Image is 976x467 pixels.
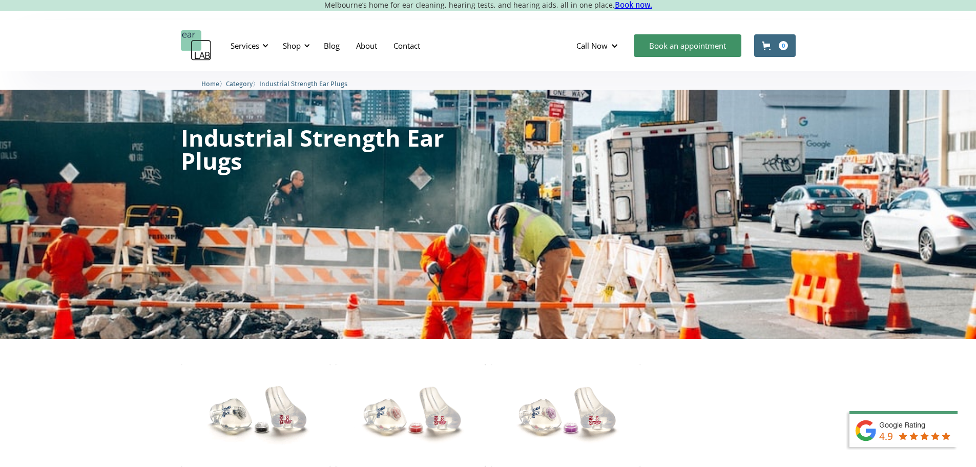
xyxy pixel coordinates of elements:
li: 〉 [226,78,259,89]
a: About [348,31,385,60]
h1: Industrial Strength Ear Plugs [181,126,453,172]
a: Open cart [754,34,796,57]
li: 〉 [201,78,226,89]
a: Contact [385,31,428,60]
a: Blog [316,31,348,60]
span: Home [201,80,219,88]
a: Book an appointment [634,34,741,57]
a: Home [201,78,219,88]
img: ACS Pro 31 [491,364,641,467]
span: Industrial Strength Ear Plugs [259,80,347,88]
span: Category [226,80,253,88]
div: Shop [277,30,313,61]
div: Services [224,30,272,61]
div: Call Now [568,30,629,61]
img: ACS Pro 26 [181,364,331,467]
div: 0 [779,41,788,50]
a: Category [226,78,253,88]
a: home [181,30,212,61]
a: Industrial Strength Ear Plugs [259,78,347,88]
div: Services [231,40,259,51]
div: Shop [283,40,301,51]
div: Call Now [576,40,608,51]
img: ACS Pro 27 [336,364,486,467]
